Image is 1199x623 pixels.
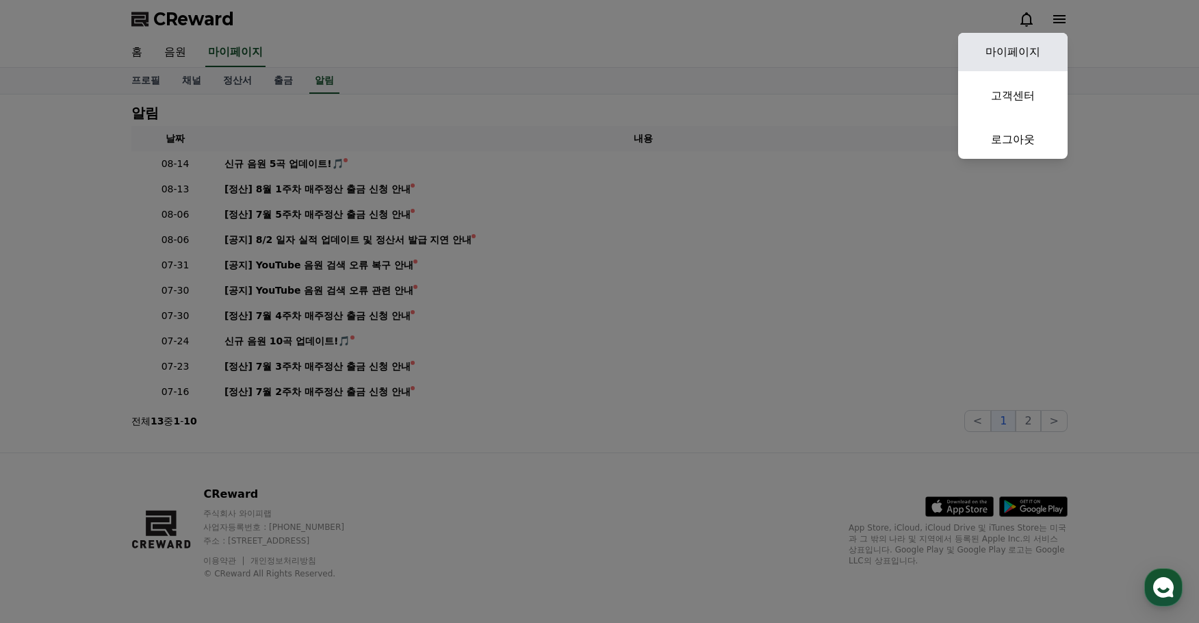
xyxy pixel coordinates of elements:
a: 대화 [90,434,177,468]
span: 대화 [125,455,142,466]
span: 홈 [43,455,51,466]
a: 홈 [4,434,90,468]
a: 설정 [177,434,263,468]
button: 마이페이지 고객센터 로그아웃 [958,33,1068,159]
span: 설정 [211,455,228,466]
a: 고객센터 [958,77,1068,115]
a: 로그아웃 [958,120,1068,159]
a: 마이페이지 [958,33,1068,71]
